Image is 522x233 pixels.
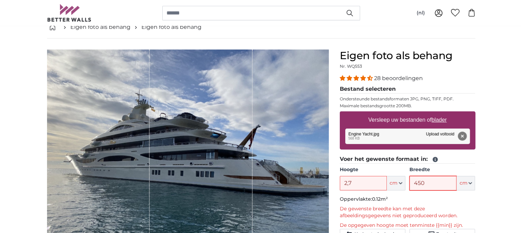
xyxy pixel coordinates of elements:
button: cm [387,176,405,190]
p: De gewenste breedte kan met deze afbeeldingsgegevens niet geproduceerd worden. [340,206,475,219]
h1: Eigen foto als behang [340,49,475,62]
p: De opgegeven hoogte moet tenminste {{min}} zijn. [340,222,475,229]
a: Eigen foto als behang [141,23,201,31]
p: Maximale bestandsgrootte 200MB. [340,103,475,109]
span: 4.32 stars [340,75,374,81]
span: cm [459,180,467,187]
label: Versleep uw bestanden of [366,113,450,127]
u: blader [431,117,446,123]
button: (nl) [411,7,430,19]
label: Hoogte [340,166,405,173]
button: cm [456,176,475,190]
span: Nr. WQ553 [340,64,362,69]
span: 0.12m² [372,196,388,202]
legend: Voer het gewenste formaat in: [340,155,475,164]
img: Betterwalls [47,4,92,22]
legend: Bestand selecteren [340,85,475,93]
p: Ondersteunde bestandsformaten JPG, PNG, TIFF, PDF. [340,96,475,102]
nav: breadcrumbs [47,16,475,38]
span: cm [390,180,397,187]
label: Breedte [409,166,475,173]
span: 28 beoordelingen [374,75,423,81]
a: Eigen foto als behang [70,23,130,31]
p: Oppervlakte: [340,196,475,203]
